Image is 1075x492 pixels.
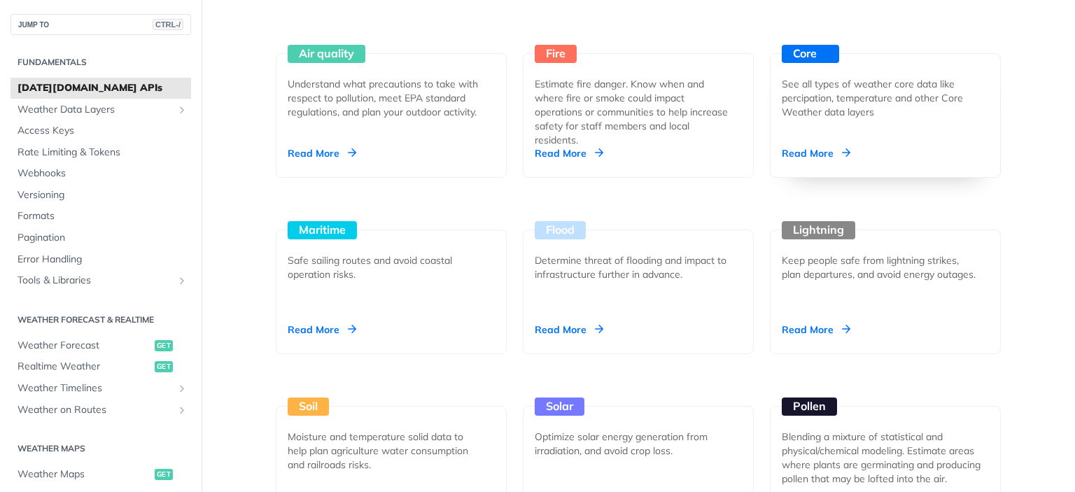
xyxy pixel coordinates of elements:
a: Rate Limiting & Tokens [10,142,191,163]
div: Core [782,45,839,63]
span: Realtime Weather [17,360,151,374]
a: [DATE][DOMAIN_NAME] APIs [10,78,191,99]
span: Weather Timelines [17,381,173,395]
a: Flood Determine threat of flooding and impact to infrastructure further in advance. Read More [517,178,759,354]
div: Flood [535,221,586,239]
a: Error Handling [10,249,191,270]
span: Weather Data Layers [17,103,173,117]
a: Versioning [10,185,191,206]
div: Maritime [288,221,357,239]
div: Read More [288,146,356,160]
a: Fire Estimate fire danger. Know when and where fire or smoke could impact operations or communiti... [517,1,759,178]
span: CTRL-/ [153,19,183,30]
span: Webhooks [17,167,188,181]
div: Read More [535,146,603,160]
div: Soil [288,398,329,416]
div: Read More [782,146,850,160]
span: Weather on Routes [17,403,173,417]
span: Tools & Libraries [17,274,173,288]
span: Pagination [17,231,188,245]
a: Air quality Understand what precautions to take with respect to pollution, meet EPA standard regu... [270,1,512,178]
h2: Fundamentals [10,56,191,69]
div: Determine threat of flooding and impact to infrastructure further in advance. [535,253,731,281]
div: Read More [782,323,850,337]
div: Solar [535,398,584,416]
a: Lightning Keep people safe from lightning strikes, plan departures, and avoid energy outages. Rea... [764,178,1006,354]
button: Show subpages for Weather Data Layers [176,104,188,115]
button: Show subpages for Weather on Routes [176,405,188,416]
a: Maritime Safe sailing routes and avoid coastal operation risks. Read More [270,178,512,354]
a: Realtime Weatherget [10,356,191,377]
div: Understand what precautions to take with respect to pollution, meet EPA standard regulations, and... [288,77,484,119]
span: Versioning [17,188,188,202]
div: Safe sailing routes and avoid coastal operation risks. [288,253,484,281]
a: Formats [10,206,191,227]
div: Optimize solar energy generation from irradiation, and avoid crop loss. [535,430,731,458]
span: get [155,340,173,351]
span: Rate Limiting & Tokens [17,146,188,160]
div: See all types of weather core data like percipation, temperature and other Core Weather data layers [782,77,978,119]
a: Access Keys [10,120,191,141]
div: Read More [288,323,356,337]
div: Lightning [782,221,855,239]
span: Formats [17,209,188,223]
a: Weather Forecastget [10,335,191,356]
a: Weather Data LayersShow subpages for Weather Data Layers [10,99,191,120]
span: Weather Forecast [17,339,151,353]
a: Webhooks [10,163,191,184]
div: Read More [535,323,603,337]
div: Blending a mixture of statistical and physical/chemical modeling. Estimate areas where plants are... [782,430,989,486]
a: Weather Mapsget [10,464,191,485]
div: Pollen [782,398,837,416]
a: Tools & LibrariesShow subpages for Tools & Libraries [10,270,191,291]
span: [DATE][DOMAIN_NAME] APIs [17,81,188,95]
a: Core See all types of weather core data like percipation, temperature and other Core Weather data... [764,1,1006,178]
span: Error Handling [17,253,188,267]
button: Show subpages for Tools & Libraries [176,275,188,286]
button: JUMP TOCTRL-/ [10,14,191,35]
div: Moisture and temperature solid data to help plan agriculture water consumption and railroads risks. [288,430,484,472]
div: Keep people safe from lightning strikes, plan departures, and avoid energy outages. [782,253,978,281]
div: Estimate fire danger. Know when and where fire or smoke could impact operations or communities to... [535,77,731,147]
a: Weather TimelinesShow subpages for Weather Timelines [10,378,191,399]
span: Weather Maps [17,468,151,482]
span: get [155,469,173,480]
div: Air quality [288,45,365,63]
span: Access Keys [17,124,188,138]
h2: Weather Forecast & realtime [10,314,191,326]
h2: Weather Maps [10,442,191,455]
div: Fire [535,45,577,63]
button: Show subpages for Weather Timelines [176,383,188,394]
a: Pagination [10,227,191,248]
a: Weather on RoutesShow subpages for Weather on Routes [10,400,191,421]
span: get [155,361,173,372]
